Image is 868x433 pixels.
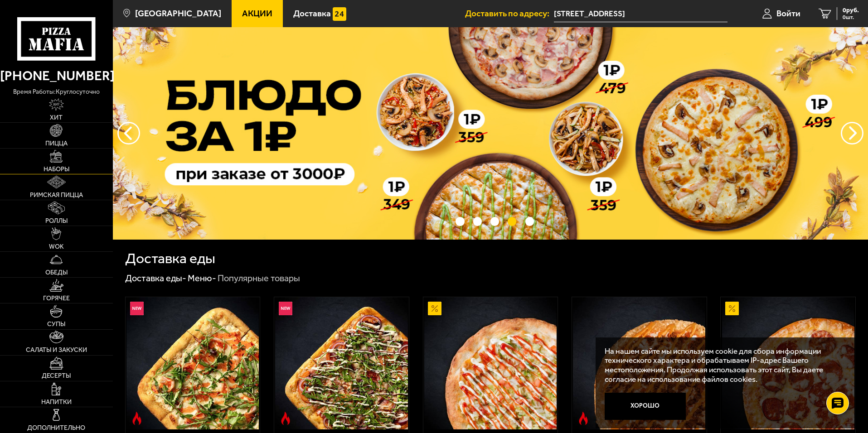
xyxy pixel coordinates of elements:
button: точки переключения [508,217,516,226]
button: точки переключения [525,217,534,226]
span: Войти [776,9,800,18]
span: Салаты и закуски [26,347,87,353]
button: точки переключения [473,217,482,226]
a: Доставка еды- [125,273,186,284]
span: Обеды [45,269,68,276]
span: WOK [49,244,64,250]
span: Наборы [44,166,69,173]
img: Аль-Шам 25 см (тонкое тесто) [424,297,557,429]
a: АкционныйАль-Шам 25 см (тонкое тесто) [423,297,558,429]
img: Новинка [279,302,292,315]
span: Роллы [45,218,68,224]
div: Популярные товары [218,273,300,284]
img: Пепперони 25 см (толстое с сыром) [722,297,854,429]
img: Острое блюдо [130,412,144,425]
span: Горячее [43,295,70,302]
span: Пицца [45,140,68,147]
h1: Доставка еды [125,251,215,266]
button: точки переключения [456,217,464,226]
span: Десерты [42,373,71,379]
button: следующий [117,122,140,144]
a: АкционныйПепперони 25 см (толстое с сыром) [721,297,855,429]
a: НовинкаОстрое блюдоРимская с креветками [126,297,260,429]
span: Хит [50,115,63,121]
img: Римская с мясным ассорти [275,297,407,429]
span: Дополнительно [27,425,85,431]
span: Акции [242,9,272,18]
a: НовинкаОстрое блюдоРимская с мясным ассорти [274,297,409,429]
span: 0 шт. [843,14,859,20]
a: Меню- [188,273,216,284]
img: Акционный [725,302,739,315]
img: Биф чили 25 см (толстое с сыром) [573,297,705,429]
span: 0 руб. [843,7,859,14]
input: Ваш адрес доставки [554,5,727,22]
span: Санкт-Петербург, проспект Тореза, 20 [554,5,727,22]
img: 15daf4d41897b9f0e9f617042186c801.svg [333,7,346,21]
span: Напитки [41,399,72,405]
span: Доставка [293,9,331,18]
img: Острое блюдо [279,412,292,425]
a: Острое блюдоБиф чили 25 см (толстое с сыром) [572,297,707,429]
span: Доставить по адресу: [465,9,554,18]
img: Акционный [428,302,441,315]
span: Супы [47,321,65,327]
span: [GEOGRAPHIC_DATA] [135,9,221,18]
img: Новинка [130,302,144,315]
button: точки переключения [490,217,499,226]
button: предыдущий [841,122,863,144]
p: На нашем сайте мы используем cookie для сбора информации технического характера и обрабатываем IP... [605,346,842,384]
img: Острое блюдо [577,412,590,425]
button: Хорошо [605,393,686,420]
span: Римская пицца [30,192,83,198]
img: Римская с креветками [126,297,259,429]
